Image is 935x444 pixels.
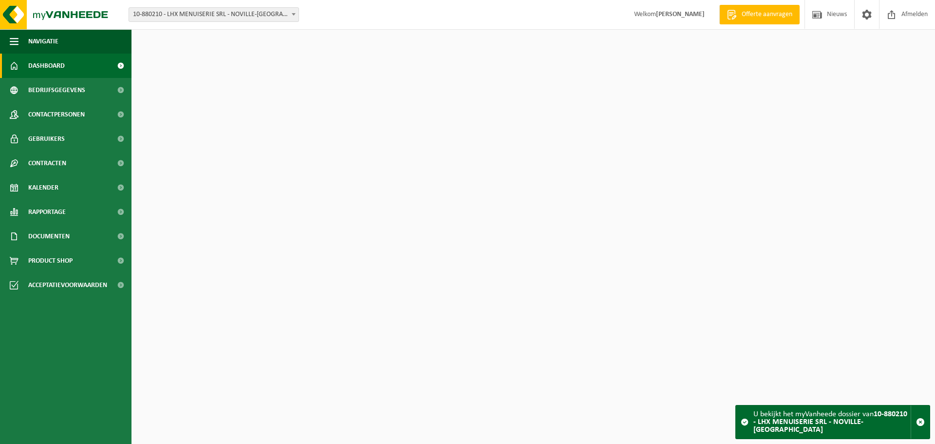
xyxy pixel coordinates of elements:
[28,249,73,273] span: Product Shop
[28,29,58,54] span: Navigatie
[28,78,85,102] span: Bedrijfsgegevens
[739,10,795,19] span: Offerte aanvragen
[753,405,911,439] div: U bekijkt het myVanheede dossier van
[28,224,70,249] span: Documenten
[656,11,705,18] strong: [PERSON_NAME]
[28,151,66,175] span: Contracten
[719,5,800,24] a: Offerte aanvragen
[753,410,907,434] strong: 10-880210 - LHX MENUISERIE SRL - NOVILLE-[GEOGRAPHIC_DATA]
[129,8,299,21] span: 10-880210 - LHX MENUISERIE SRL - NOVILLE-SUR-MÉHAIGNE
[28,54,65,78] span: Dashboard
[28,200,66,224] span: Rapportage
[28,273,107,297] span: Acceptatievoorwaarden
[28,175,58,200] span: Kalender
[28,127,65,151] span: Gebruikers
[129,7,299,22] span: 10-880210 - LHX MENUISERIE SRL - NOVILLE-SUR-MÉHAIGNE
[28,102,85,127] span: Contactpersonen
